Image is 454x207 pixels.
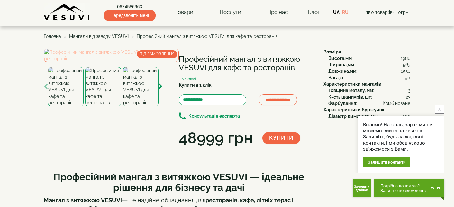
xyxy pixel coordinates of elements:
[403,74,410,81] span: 190
[383,100,410,107] span: Комбіноване
[104,10,156,21] span: Передзвоніть мені
[328,94,371,99] b: К-сть шампурів, шт
[354,185,369,192] span: Замовити дзвінок
[408,87,410,94] span: 3
[406,94,410,100] span: 23
[403,61,410,68] span: 563
[137,34,277,39] span: Професійний мангал з витяжкою VESUVI для кафе та ресторанів
[328,75,344,80] b: Вага,кг
[435,105,444,114] button: close button
[401,68,410,74] span: 1538
[328,55,410,61] div: :
[137,50,177,58] span: ПІД ЗАМОВЛЕННЯ
[328,88,373,93] b: Товщина металу, мм
[188,114,240,119] b: Консультація експерта
[44,3,90,21] img: Завод VESUVI
[363,157,410,167] div: Залишити контакти
[179,127,253,149] div: 48999 грн
[328,62,354,67] b: Ширина,мм
[44,34,61,39] a: Головна
[328,56,352,61] b: Висота,мм
[123,67,159,106] img: Професійний мангал з витяжкою VESUVI для кафе та ресторанів
[328,87,410,94] div: :
[179,77,196,81] small: На складі
[169,5,200,20] a: Товари
[328,74,410,81] div: :
[44,197,122,203] strong: Мангал з витяжкою VESUVI
[364,9,410,16] button: 0 товар(ів) - 0грн
[261,5,294,20] a: Про нас
[328,101,356,106] b: Фарбування
[328,94,410,100] div: :
[104,4,156,10] a: 0674586963
[323,107,385,112] b: Характеристики буржуйок
[328,100,410,107] div: :
[328,68,410,74] div: :
[342,10,349,15] a: RU
[53,171,304,193] b: Професійний мангал з витяжкою VESUVI — ідеальне рішення для бізнесу та дачі
[323,81,381,87] b: Характеристики мангалів
[48,67,84,106] img: Професійний мангал з витяжкою VESUVI для кафе та ресторанів
[328,114,377,119] b: Діаметр димоходу, мм
[213,5,248,20] a: Послуги
[328,69,356,74] b: Довжина,мм
[308,9,320,15] a: Блог
[69,34,129,39] a: Мангали від заводу VESUVI
[401,55,410,61] span: 1986
[363,122,439,152] div: Вітаємо! На жаль, зараз ми не можемо вийти на зв'язок. Залишіть, будь ласка, свої контакти, і ми ...
[371,10,408,15] span: 0 товар(ів) - 0грн
[323,49,341,54] b: Розміри
[262,132,300,144] button: Купити
[333,10,340,15] a: UA
[179,55,314,72] h1: Професійний мангал з витяжкою VESUVI для кафе та ресторанів
[328,113,410,119] div: :
[85,67,121,106] img: Професійний мангал з витяжкою VESUVI для кафе та ресторанів
[179,82,212,88] label: Купити в 1 клік
[380,188,427,193] span: Залиште повідомлення
[374,179,444,197] button: Chat button
[380,184,427,188] span: Потрібна допомога?
[44,49,179,62] img: Професійний мангал з витяжкою VESUVI для кафе та ресторанів
[353,179,371,197] button: Get Call button
[328,61,410,68] div: :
